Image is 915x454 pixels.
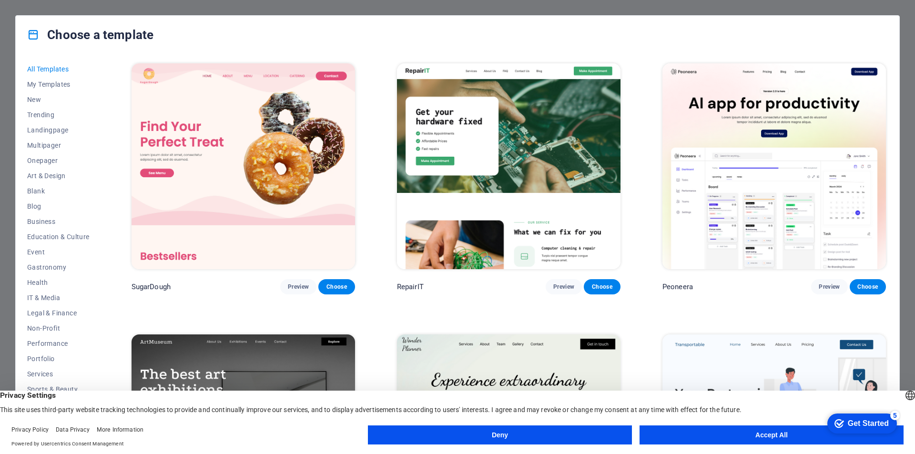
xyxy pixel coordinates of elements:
button: Preview [811,279,847,294]
span: Event [27,248,90,256]
div: 5 [71,2,80,11]
button: Art & Design [27,168,90,183]
img: RepairIT [397,63,620,269]
button: Non-Profit [27,321,90,336]
button: Education & Culture [27,229,90,244]
img: Peoneera [662,63,886,269]
span: Preview [553,283,574,291]
span: Business [27,218,90,225]
span: Trending [27,111,90,119]
span: IT & Media [27,294,90,302]
span: Non-Profit [27,324,90,332]
p: Peoneera [662,282,693,292]
span: All Templates [27,65,90,73]
p: SugarDough [132,282,171,292]
button: Business [27,214,90,229]
span: Preview [819,283,840,291]
span: Choose [326,283,347,291]
span: Services [27,370,90,378]
span: Performance [27,340,90,347]
span: Blank [27,187,90,195]
span: Education & Culture [27,233,90,241]
span: Portfolio [27,355,90,363]
span: Landingpage [27,126,90,134]
button: Preview [546,279,582,294]
span: Sports & Beauty [27,385,90,393]
button: Event [27,244,90,260]
button: My Templates [27,77,90,92]
button: Health [27,275,90,290]
button: New [27,92,90,107]
button: Preview [280,279,316,294]
button: Blog [27,199,90,214]
span: Art & Design [27,172,90,180]
button: Choose [318,279,355,294]
span: Legal & Finance [27,309,90,317]
button: Onepager [27,153,90,168]
span: Gastronomy [27,263,90,271]
button: Multipager [27,138,90,153]
span: Blog [27,202,90,210]
h4: Choose a template [27,27,153,42]
button: Blank [27,183,90,199]
span: Preview [288,283,309,291]
button: Gastronomy [27,260,90,275]
button: All Templates [27,61,90,77]
span: Health [27,279,90,286]
span: Onepager [27,157,90,164]
button: Landingpage [27,122,90,138]
span: My Templates [27,81,90,88]
span: Choose [591,283,612,291]
p: RepairIT [397,282,424,292]
button: Services [27,366,90,382]
span: Choose [857,283,878,291]
button: Portfolio [27,351,90,366]
button: Sports & Beauty [27,382,90,397]
button: Legal & Finance [27,305,90,321]
div: Get Started 5 items remaining, 0% complete [8,5,77,25]
button: Trending [27,107,90,122]
button: Choose [850,279,886,294]
button: Performance [27,336,90,351]
img: SugarDough [132,63,355,269]
div: Get Started [28,10,69,19]
button: Choose [584,279,620,294]
span: Multipager [27,141,90,149]
button: IT & Media [27,290,90,305]
span: New [27,96,90,103]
